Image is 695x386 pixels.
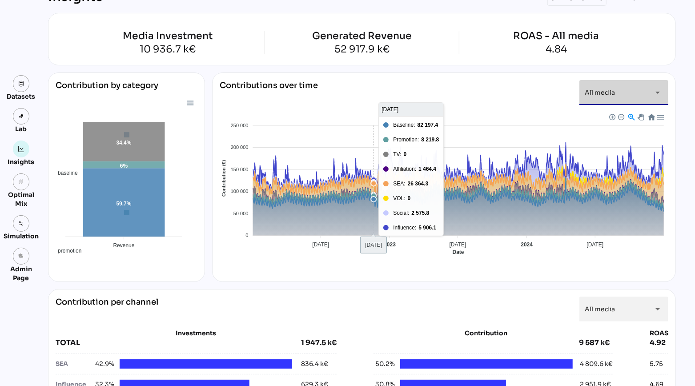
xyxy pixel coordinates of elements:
[231,145,249,150] tspan: 200 000
[4,232,39,241] div: Simulation
[627,113,635,121] div: Selection Zoom
[56,80,197,98] div: Contribution by category
[233,211,249,216] tspan: 50 000
[585,305,615,313] span: All media
[18,113,24,120] img: lab.svg
[56,297,158,322] div: Contribution per channel
[301,359,328,369] div: 836.4 k€
[245,233,248,238] tspan: 0
[7,92,36,101] div: Datasets
[587,241,604,248] tspan: [DATE]
[374,359,395,369] span: 50.2%
[231,189,249,194] tspan: 100 000
[221,160,226,197] text: Contribution (€)
[513,44,599,54] div: 4.84
[231,123,249,128] tspan: 250 000
[618,113,624,120] div: Zoom Out
[652,304,663,314] i: arrow_drop_down
[638,114,643,119] div: Panning
[18,179,24,185] i: grain
[8,157,35,166] div: Insights
[656,113,664,121] div: Menu
[220,80,318,105] div: Contributions over time
[650,329,668,338] div: ROAS
[18,146,24,152] img: graph.svg
[585,88,615,96] span: All media
[301,338,337,348] div: 1 947.5 k€
[113,243,134,249] tspan: Revenue
[12,125,31,133] div: Lab
[4,265,39,282] div: Admin Page
[4,190,39,208] div: Optimal Mix
[652,87,663,98] i: arrow_drop_down
[312,241,329,248] tspan: [DATE]
[650,359,663,369] div: 5.75
[450,241,466,248] tspan: [DATE]
[609,113,615,120] div: Zoom In
[521,241,533,248] tspan: 2024
[51,248,81,254] span: promotion
[579,338,610,348] div: 9 587 k€
[186,99,193,106] div: Menu
[56,329,337,338] div: Investments
[93,359,114,369] span: 42.9%
[71,44,265,54] div: 10 936.7 k€
[312,31,412,41] div: Generated Revenue
[18,253,24,259] i: admin_panel_settings
[396,329,576,338] div: Contribution
[647,113,655,121] div: Reset Zoom
[71,31,265,41] div: Media Investment
[51,170,78,176] span: baseline
[18,80,24,87] img: data.svg
[580,359,613,369] div: 4 809.6 k€
[650,338,668,348] div: 4.92
[18,221,24,227] img: settings.svg
[513,31,599,41] div: ROAS - All media
[231,167,249,172] tspan: 150 000
[312,44,412,54] div: 52 917.9 k€
[384,241,396,248] tspan: 2023
[56,338,301,348] div: TOTAL
[453,249,464,255] text: Date
[56,359,93,369] div: SEA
